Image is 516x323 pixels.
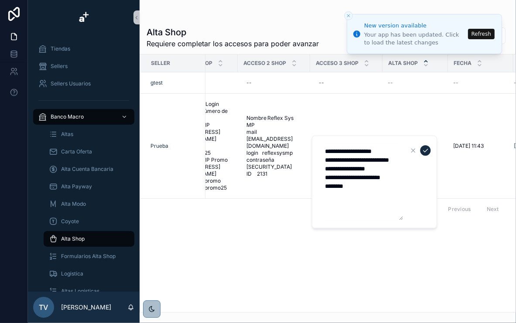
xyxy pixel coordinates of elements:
[151,60,170,67] span: Seller
[33,58,134,74] a: Sellers
[243,76,305,90] a: --
[44,231,134,247] a: Alta Shop
[388,60,418,67] span: Alta Shop
[243,111,305,181] a: Nombre Reflex Sys MP mail [EMAIL_ADDRESS][DOMAIN_NAME] login reflexsysmp contraseña [SECURITY_DAT...
[44,161,134,177] a: Alta Cuenta Bancaria
[44,179,134,194] a: Alta Payway
[51,63,68,70] span: Sellers
[364,21,465,30] div: New version available
[150,143,200,150] a: Prueba
[28,35,140,292] div: scrollable content
[388,79,443,86] a: --
[33,109,134,125] a: Banco Macro
[454,60,472,67] span: Fecha
[344,11,353,20] button: Close toast
[39,302,48,313] span: TV
[246,115,301,177] span: Nombre Reflex Sys MP mail [EMAIL_ADDRESS][DOMAIN_NAME] login reflexsysmp contraseña [SECURITY_DAT...
[51,113,84,120] span: Banco Macro
[316,60,359,67] span: Acceso 3 Shop
[44,266,134,282] a: Logistica
[61,235,85,242] span: Alta Shop
[147,26,319,38] h1: Alta Shop
[61,218,79,225] span: Coyote
[61,166,113,173] span: Alta Cuenta Bancaria
[61,201,86,207] span: Alta Modo
[364,31,465,47] div: Your app has been updated. Click to load the latest changes
[61,148,92,155] span: Carta Oferta
[61,183,92,190] span: Alta Payway
[44,214,134,229] a: Coyote
[44,126,134,142] a: Altas
[315,132,377,160] a: [EMAIL_ADDRESS][DOMAIN_NAME] pw3seller
[61,253,116,260] span: Formularios Alta Shop
[147,38,319,49] span: Requiere completar los accesos para poder avanzar
[315,76,377,90] a: --
[44,144,134,160] a: Carta Oferta
[44,248,134,264] a: Formularios Alta Shop
[51,45,70,52] span: Tiendas
[44,196,134,212] a: Alta Modo
[243,60,286,67] span: Acceso 2 Shop
[44,283,134,299] a: Altas Logísticas
[61,288,99,295] span: Altas Logísticas
[246,79,252,86] div: --
[150,79,200,86] a: gtest
[61,303,111,312] p: [PERSON_NAME]
[453,79,508,86] a: --
[33,41,134,57] a: Tiendas
[468,29,495,39] button: Refresh
[319,79,324,86] div: --
[77,10,91,24] img: App logo
[453,79,458,86] span: --
[61,270,83,277] span: Logistica
[453,143,508,150] a: [DATE] 11:43
[61,131,73,138] span: Altas
[453,143,484,150] span: [DATE] 11:43
[388,79,393,86] span: --
[51,80,91,87] span: Sellers Usuarios
[150,79,163,86] a: gtest
[33,76,134,92] a: Sellers Usuarios
[150,143,168,150] a: Prueba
